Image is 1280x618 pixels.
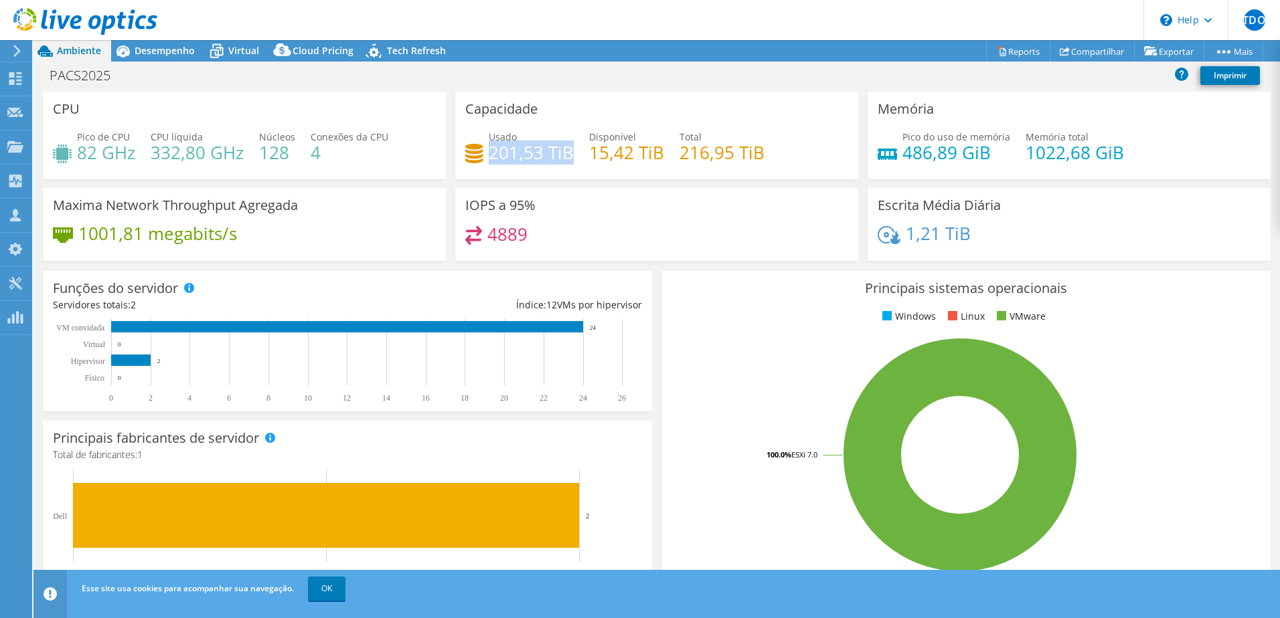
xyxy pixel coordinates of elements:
[77,145,135,160] h4: 82 GHz
[53,298,347,312] div: Servidores totais:
[1160,14,1172,26] svg: \n
[131,298,136,311] span: 2
[78,226,237,241] h4: 1001,81 megabits/s
[311,145,388,160] h4: 4
[44,68,131,83] h1: PACS2025
[878,102,934,116] h3: Memória
[77,130,130,143] span: Pico de CPU
[679,130,702,143] span: Total
[540,393,548,403] text: 22
[228,44,259,57] span: Virtual
[304,393,312,403] text: 10
[57,44,101,57] span: Ambiente
[187,393,191,403] text: 4
[1200,66,1260,85] a: Imprimir
[1134,41,1204,62] a: Exportar
[500,393,508,403] text: 20
[465,102,538,116] h3: Capacidade
[343,393,351,403] text: 12
[1244,9,1265,31] span: JTDOJ
[157,358,161,365] text: 2
[1026,130,1089,143] span: Memória total
[109,393,113,403] text: 0
[118,375,121,381] text: 0
[589,145,664,160] h4: 15,42 TiB
[679,145,765,160] h4: 216,95 TiB
[579,393,587,403] text: 24
[489,145,574,160] h4: 201,53 TiB
[945,309,985,324] li: Linux
[71,356,105,366] text: Hipervisor
[382,393,390,403] text: 14
[465,198,536,213] h3: IOPS a 95%
[986,41,1050,62] a: Reports
[487,227,528,241] h4: 4889
[879,309,936,324] li: Windows
[53,447,642,462] h4: Total de fabricantes:
[993,309,1046,324] li: VMware
[618,393,626,403] text: 26
[85,373,104,383] tspan: Físico
[308,577,345,601] a: OK
[586,512,590,520] text: 2
[489,130,517,143] span: Usado
[1204,41,1263,62] a: Mais
[259,145,295,160] h4: 128
[82,583,294,594] span: Esse site usa cookies para acompanhar sua navegação.
[151,130,203,143] span: CPU líquida
[266,393,270,403] text: 8
[387,44,446,57] span: Tech Refresh
[53,512,67,521] text: Dell
[83,340,106,349] text: Virtual
[311,130,388,143] span: Conexões da CPU
[589,130,636,143] span: Disponível
[422,393,430,403] text: 16
[671,281,1261,296] h3: Principais sistemas operacionais
[259,130,295,143] span: Núcleos
[53,431,259,445] h3: Principais fabricantes de servidor
[137,448,143,461] span: 1
[1026,145,1124,160] h4: 1022,68 GiB
[56,323,104,332] text: VM convidada
[878,198,1001,213] h3: Escrita Média Diária
[902,145,1010,160] h4: 486,89 GiB
[118,341,121,348] text: 0
[227,393,231,403] text: 6
[906,226,971,241] h4: 1,21 TiB
[135,44,195,57] span: Desempenho
[791,449,817,459] tspan: ESXi 7.0
[293,44,353,57] span: Cloud Pricing
[53,102,80,116] h3: CPU
[1050,41,1135,62] a: Compartilhar
[767,449,791,459] tspan: 100.0%
[53,281,178,296] h3: Funções do servidor
[546,298,557,311] span: 12
[590,324,596,331] text: 24
[53,198,298,213] h3: Maxima Network Throughput Agregada
[347,298,642,312] div: Índice: VMs por hipervisor
[149,393,153,403] text: 2
[902,130,1010,143] span: Pico do uso de memória
[151,145,244,160] h4: 332,80 GHz
[461,393,469,403] text: 18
